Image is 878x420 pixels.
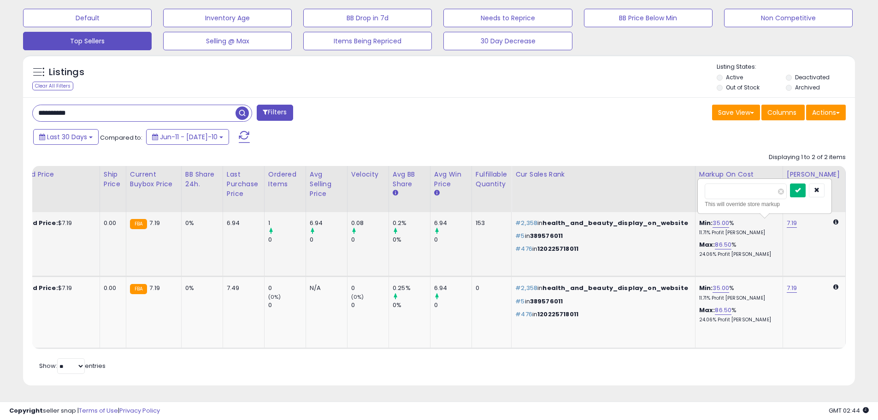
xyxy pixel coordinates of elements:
[185,284,216,292] div: 0%
[310,170,343,199] div: Avg Selling Price
[699,317,776,323] p: 24.06% Profit [PERSON_NAME]
[515,284,537,292] span: #2,358
[699,306,776,323] div: %
[310,219,347,227] div: 6.94
[149,219,160,227] span: 7.19
[787,170,842,179] div: [PERSON_NAME]
[351,293,364,301] small: (0%)
[515,219,688,227] p: in
[104,170,122,189] div: Ship Price
[476,219,504,227] div: 153
[185,170,219,189] div: BB Share 24h.
[49,66,84,79] h5: Listings
[23,9,152,27] button: Default
[699,240,715,249] b: Max:
[699,284,776,301] div: %
[33,129,99,145] button: Last 30 Days
[717,63,855,71] p: Listing States:
[515,244,532,253] span: #476
[515,231,524,240] span: #5
[268,293,281,301] small: (0%)
[515,219,537,227] span: #2,358
[130,284,147,294] small: FBA
[699,241,776,258] div: %
[724,9,853,27] button: Non Competitive
[515,284,688,292] p: in
[16,284,58,292] b: Listed Price:
[515,170,691,179] div: Cur Sales Rank
[47,132,87,142] span: Last 30 Days
[16,219,93,227] div: $7.19
[705,200,825,209] div: This will override store markup
[393,189,398,197] small: Avg BB Share.
[351,284,389,292] div: 0
[9,407,160,415] div: seller snap | |
[515,297,524,306] span: #5
[119,406,160,415] a: Privacy Policy
[268,170,302,189] div: Ordered Items
[268,284,306,292] div: 0
[100,133,142,142] span: Compared to:
[163,32,292,50] button: Selling @ Max
[303,32,432,50] button: Items Being Repriced
[806,105,846,120] button: Actions
[769,153,846,162] div: Displaying 1 to 2 of 2 items
[476,170,507,189] div: Fulfillable Quantity
[787,219,797,228] a: 7.19
[476,284,504,292] div: 0
[537,310,578,319] span: 120225718011
[515,310,688,319] p: in
[104,284,119,292] div: 0.00
[303,9,432,27] button: BB Drop in 7d
[699,219,713,227] b: Min:
[351,236,389,244] div: 0
[787,284,797,293] a: 7.19
[130,170,177,189] div: Current Buybox Price
[542,284,688,292] span: health_and_beauty_display_on_website
[393,301,430,309] div: 0%
[268,219,306,227] div: 1
[163,9,292,27] button: Inventory Age
[393,284,430,292] div: 0.25%
[32,82,73,90] div: Clear All Filters
[434,170,468,189] div: Avg Win Price
[79,406,118,415] a: Terms of Use
[761,105,805,120] button: Columns
[268,236,306,244] div: 0
[715,240,731,249] a: 86.50
[699,295,776,302] p: 11.71% Profit [PERSON_NAME]
[795,73,830,81] label: Deactivated
[542,219,688,227] span: health_and_beauty_display_on_website
[726,83,760,91] label: Out of Stock
[699,170,779,179] div: Markup on Cost
[434,284,471,292] div: 6.94
[715,306,731,315] a: 86.50
[515,310,532,319] span: #476
[699,230,776,236] p: 11.71% Profit [PERSON_NAME]
[351,219,389,227] div: 0.08
[227,284,257,292] div: 7.49
[227,219,257,227] div: 6.94
[434,301,471,309] div: 0
[16,170,96,179] div: Listed Price
[268,301,306,309] div: 0
[530,231,563,240] span: 389576011
[699,251,776,258] p: 24.06% Profit [PERSON_NAME]
[39,361,106,370] span: Show: entries
[160,132,218,142] span: Jun-11 - [DATE]-10
[699,284,713,292] b: Min:
[257,105,293,121] button: Filters
[713,284,729,293] a: 35.00
[712,105,760,120] button: Save View
[767,108,796,117] span: Columns
[515,232,688,240] p: in
[695,166,783,212] th: The percentage added to the cost of goods (COGS) that forms the calculator for Min & Max prices.
[393,219,430,227] div: 0.2%
[310,284,340,292] div: N/A
[185,219,216,227] div: 0%
[310,236,347,244] div: 0
[515,297,688,306] p: in
[393,170,426,189] div: Avg BB Share
[530,297,563,306] span: 389576011
[9,406,43,415] strong: Copyright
